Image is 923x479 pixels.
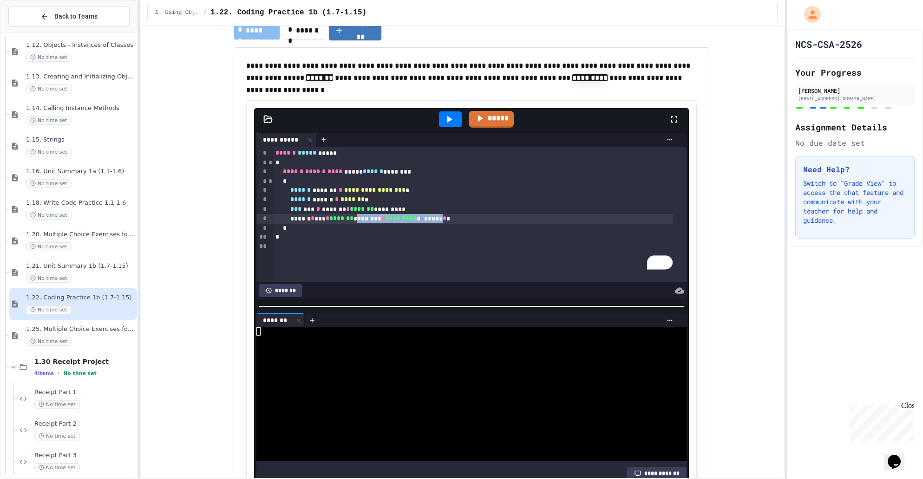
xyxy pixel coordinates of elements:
span: 1.30 Receipt Project [34,357,135,366]
span: 1. Using Objects and Methods [155,9,200,16]
span: Receipt Part 1 [34,388,135,396]
span: Receipt Part 2 [34,420,135,428]
h1: NCS-CSA-2526 [795,38,862,51]
span: No time set [26,179,72,188]
span: No time set [34,463,80,472]
iframe: chat widget [846,401,914,441]
span: 1.22. Coding Practice 1b (1.7-1.15) [26,294,135,302]
div: To enrich screen reader interactions, please activate Accessibility in Grammarly extension settings [273,147,687,282]
span: 1.25. Multiple Choice Exercises for Unit 1b (1.9-1.15) [26,325,135,333]
span: No time set [26,242,72,251]
span: 4 items [34,370,54,376]
span: / [203,9,207,16]
span: 1.18. Write Code Practice 1.1-1.6 [26,199,135,207]
span: No time set [26,274,72,283]
span: 1.21. Unit Summary 1b (1.7-1.15) [26,262,135,270]
span: No time set [26,148,72,156]
div: Chat with us now!Close [4,4,64,59]
h3: Need Help? [803,164,907,175]
div: [PERSON_NAME] [798,86,912,95]
span: No time set [34,432,80,440]
span: 1.16. Unit Summary 1a (1.1-1.6) [26,168,135,175]
button: Back to Teams [8,6,130,26]
span: 1.22. Coding Practice 1b (1.7-1.15) [210,7,367,18]
span: No time set [26,84,72,93]
span: No time set [26,337,72,346]
span: No time set [34,400,80,409]
span: 1.12. Objects - Instances of Classes [26,41,135,49]
div: My Account [794,4,823,25]
span: No time set [63,370,97,376]
span: Receipt Part 3 [34,452,135,460]
span: Back to Teams [54,12,98,21]
div: No due date set [795,137,915,149]
h2: Your Progress [795,66,915,79]
span: 1.14. Calling Instance Methods [26,104,135,112]
span: No time set [26,53,72,62]
span: No time set [26,116,72,125]
iframe: chat widget [884,442,914,470]
span: 1.20. Multiple Choice Exercises for Unit 1a (1.1-1.6) [26,231,135,239]
span: No time set [26,211,72,220]
div: [EMAIL_ADDRESS][DOMAIN_NAME] [798,95,912,102]
span: 1.13. Creating and Initializing Objects: Constructors [26,73,135,81]
h2: Assignment Details [795,121,915,134]
span: No time set [26,305,72,314]
span: • [58,369,59,377]
p: Switch to "Grade View" to access the chat feature and communicate with your teacher for help and ... [803,179,907,225]
span: 1.15. Strings [26,136,135,144]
